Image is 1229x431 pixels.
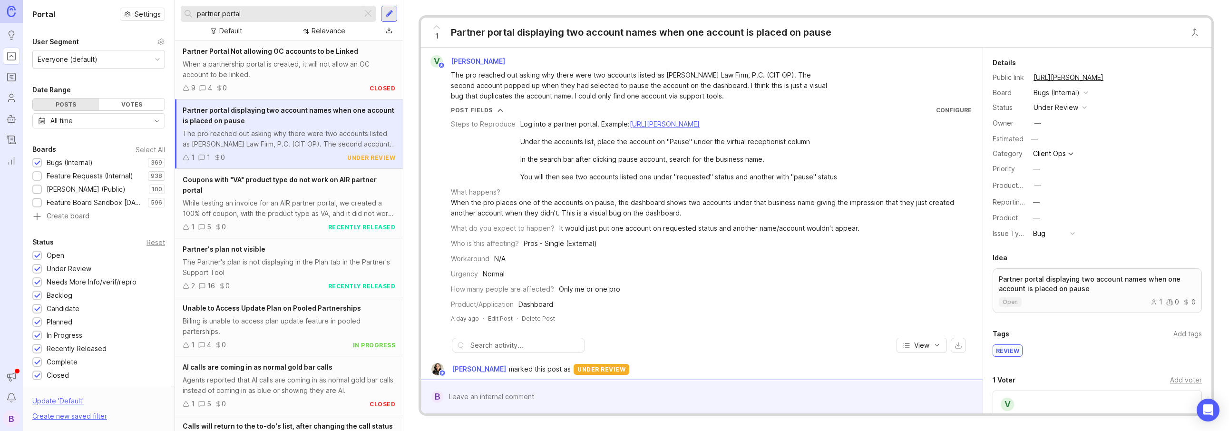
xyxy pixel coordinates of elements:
div: 0 [223,83,227,93]
div: — [1033,213,1040,223]
p: 596 [151,199,162,206]
div: 1 [207,152,210,163]
div: In Progress [47,330,82,341]
a: [URL][PERSON_NAME] [1031,71,1106,84]
button: Settings [120,8,165,21]
input: Search activity... [470,340,580,351]
div: — [1034,118,1041,128]
a: Reporting [3,152,20,169]
div: Everyone (default) [38,54,98,65]
div: Update ' Default ' [32,396,84,411]
div: Complete [47,357,78,367]
span: Partner's plan not visible [183,245,265,253]
div: 0 [222,340,226,350]
div: Planned [47,317,72,327]
div: Urgency [451,269,478,279]
div: 5 [207,222,211,232]
div: Product/Application [451,299,514,310]
div: 0 [1183,299,1196,305]
div: Pros - Single (External) [524,238,597,249]
div: Delete Post [522,314,555,323]
div: Backlog [47,290,72,301]
div: Workaround [451,254,489,264]
div: closed [370,84,395,92]
div: Details [993,57,1016,69]
div: The pro reached out asking why there were two accounts listed as [PERSON_NAME] Law Firm, P.C. (CI... [183,128,395,149]
div: Feature Requests (Internal) [47,171,133,181]
div: review [993,345,1022,356]
label: Reporting Team [993,198,1044,206]
div: Votes [99,98,165,110]
span: [PERSON_NAME] [452,364,506,374]
div: Dashboard [518,299,553,310]
div: Bugs (Internal) [47,157,93,168]
div: 1 [191,222,195,232]
div: Steps to Reproduce [451,119,516,129]
div: Who is this affecting? [451,238,519,249]
div: · [517,314,518,323]
p: 100 [152,186,162,193]
a: AI calls are coming in as normal gold bar callsAgents reported that AI calls are coming in as nor... [175,356,403,415]
div: 1 Voter [993,374,1015,386]
div: Owner [993,118,1026,128]
a: Autopilot [3,110,20,127]
div: 1 [191,152,195,163]
p: 369 [151,159,162,167]
img: Ysabelle Eugenio [431,363,444,375]
img: Canny Home [7,6,16,17]
div: recently released [328,282,396,290]
span: Settings [135,10,161,19]
div: — [1034,180,1041,191]
label: Product [993,214,1018,222]
a: Unable to Access Update Plan on Pooled PartnershipsBilling is unable to access plan update featur... [175,297,403,356]
div: 1 [191,399,195,409]
div: under review [347,154,395,162]
span: 1 [435,31,439,41]
div: 4 [207,340,211,350]
div: closed [370,400,395,408]
span: AI calls are coming in as normal gold bar calls [183,363,332,371]
div: Client Ops [1033,150,1066,157]
div: Under Review [47,264,91,274]
a: Create board [32,213,165,221]
div: Bug [1033,228,1045,239]
div: Board [993,88,1026,98]
a: Roadmaps [3,69,20,86]
a: Ysabelle Eugenio[PERSON_NAME] [426,363,509,375]
div: — [1033,164,1040,174]
button: B [3,410,20,427]
div: You will then see two accounts listed one under "requested" status and another with "pause" status [520,172,837,182]
a: Coupons with "VA" product type do not work on AIR partner portalWhile testing an invoice for an A... [175,169,403,238]
span: marked this post as [509,364,571,374]
div: Closed [47,370,69,381]
div: In the search bar after clicking pause account, search for the business name. [520,154,837,165]
div: Status [32,236,54,248]
span: [PERSON_NAME] [451,57,505,65]
div: V [430,55,443,68]
div: — [1033,197,1040,207]
div: Add tags [1173,329,1202,339]
a: Partner Portal Not allowing OC accounts to be LinkedWhen a partnership portal is created, it will... [175,40,403,99]
div: V [1000,397,1015,412]
div: Boards [32,144,56,155]
div: Posts [33,98,99,110]
a: Ideas [3,27,20,44]
div: 1 [191,340,195,350]
div: User Segment [32,36,79,48]
div: When a partnership portal is created, it will not allow an OC account to be linked. [183,59,395,80]
div: 9 [191,83,195,93]
img: member badge [439,370,446,377]
label: ProductboardID [993,181,1043,189]
a: Changelog [3,131,20,148]
div: It would just put one account on requested status and another name/account wouldn't appear. [559,223,859,234]
div: 4 [208,83,212,93]
h1: Portal [32,9,55,20]
div: recently released [328,223,396,231]
label: Issue Type [993,229,1027,237]
div: Under the accounts list, place the account on "Pause" under the virtual receptionist column [520,137,837,147]
div: · [483,314,484,323]
div: 0 [222,222,226,232]
input: Search... [197,9,359,19]
div: Partner portal displaying two account names when one account is placed on pause [451,26,831,39]
div: 5 [207,399,211,409]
